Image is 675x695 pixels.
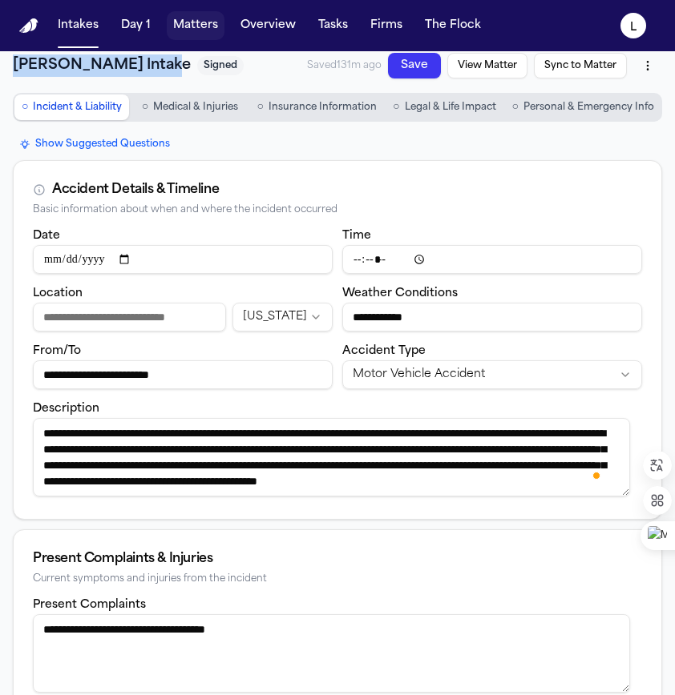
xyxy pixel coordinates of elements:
button: Firms [364,11,409,40]
button: Matters [167,11,224,40]
label: Present Complaints [33,599,146,611]
button: Incident state [232,303,333,331]
a: Home [19,18,38,34]
input: Weather conditions [342,303,642,331]
input: From/To destination [33,360,333,389]
textarea: Present complaints [33,614,630,693]
span: ○ [512,99,519,115]
label: From/To [33,345,81,357]
label: Weather Conditions [342,287,458,299]
label: Location [33,287,83,299]
span: ○ [142,99,148,115]
label: Accident Type [342,345,426,357]
button: Intakes [51,11,105,40]
button: Overview [234,11,302,40]
input: Incident location [33,303,226,331]
label: Description [33,403,99,415]
h1: [PERSON_NAME] Intake [13,54,191,77]
label: Time [342,230,371,242]
textarea: To enrich screen reader interactions, please activate Accessibility in Grammarly extension settings [33,418,630,496]
button: Sync to Matter [534,53,627,78]
div: Present Complaints & Injuries [33,549,642,568]
input: Incident date [33,245,333,274]
span: Personal & Emergency Info [523,101,654,114]
button: Save [388,53,441,78]
button: Go to Legal & Life Impact [386,94,502,120]
img: Finch Logo [19,18,38,34]
span: Incident & Liability [33,101,122,114]
span: ○ [22,99,28,115]
span: ○ [393,99,399,115]
button: Go to Insurance Information [251,94,383,120]
label: Date [33,230,60,242]
div: Basic information about when and where the incident occurred [33,204,642,216]
span: Signed [197,56,244,75]
span: ○ [257,99,264,115]
button: View Matter [447,53,527,78]
div: Current symptoms and injuries from the incident [33,573,642,585]
button: Show Suggested Questions [13,135,176,154]
span: Insurance Information [269,101,377,114]
button: More actions [633,51,662,80]
button: The Flock [418,11,487,40]
button: Go to Incident & Liability [14,94,129,120]
button: Go to Personal & Emergency Info [506,94,661,120]
button: Go to Medical & Injuries [132,94,247,120]
span: Legal & Life Impact [405,101,496,114]
span: Medical & Injuries [153,101,238,114]
button: Day 1 [115,11,157,40]
button: Tasks [312,11,354,40]
span: Saved 131m ago [307,59,382,72]
div: Accident Details & Timeline [52,180,219,199]
input: Incident time [342,245,642,274]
